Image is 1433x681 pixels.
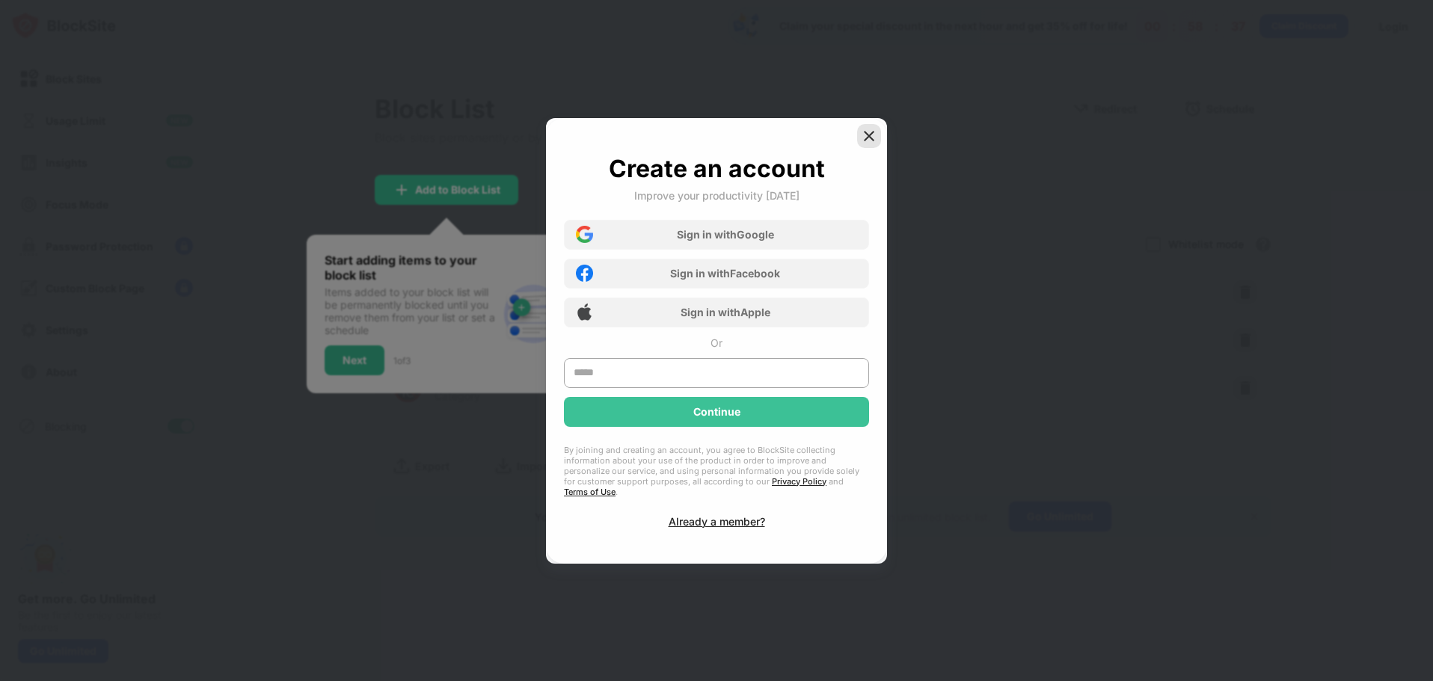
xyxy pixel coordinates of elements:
[576,226,593,243] img: google-icon.png
[670,267,780,280] div: Sign in with Facebook
[711,336,722,349] div: Or
[681,306,770,318] div: Sign in with Apple
[564,445,869,497] div: By joining and creating an account, you agree to BlockSite collecting information about your use ...
[634,189,800,202] div: Improve your productivity [DATE]
[576,265,593,282] img: facebook-icon.png
[772,476,826,487] a: Privacy Policy
[677,228,774,241] div: Sign in with Google
[609,154,825,183] div: Create an account
[693,406,740,418] div: Continue
[576,303,593,321] img: apple-icon.png
[669,515,765,528] div: Already a member?
[564,487,616,497] a: Terms of Use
